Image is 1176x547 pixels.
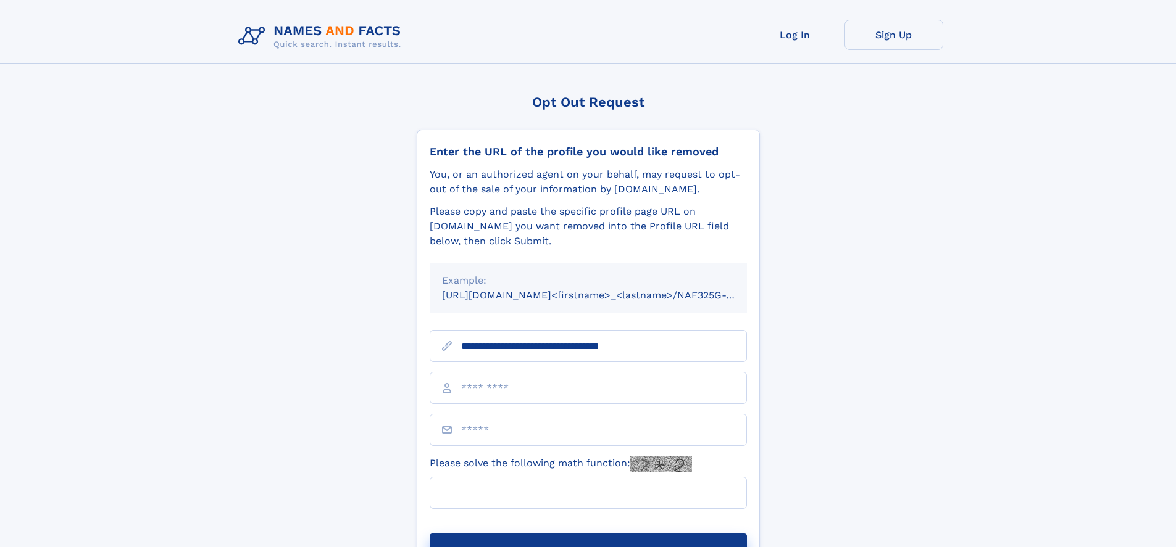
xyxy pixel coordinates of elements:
a: Log In [746,20,844,50]
div: Example: [442,273,735,288]
small: [URL][DOMAIN_NAME]<firstname>_<lastname>/NAF325G-xxxxxxxx [442,289,770,301]
img: Logo Names and Facts [233,20,411,53]
div: Enter the URL of the profile you would like removed [430,145,747,158]
div: You, or an authorized agent on your behalf, may request to opt-out of the sale of your informatio... [430,167,747,197]
a: Sign Up [844,20,943,50]
div: Please copy and paste the specific profile page URL on [DOMAIN_NAME] you want removed into the Pr... [430,204,747,249]
label: Please solve the following math function: [430,456,692,472]
div: Opt Out Request [417,94,760,110]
